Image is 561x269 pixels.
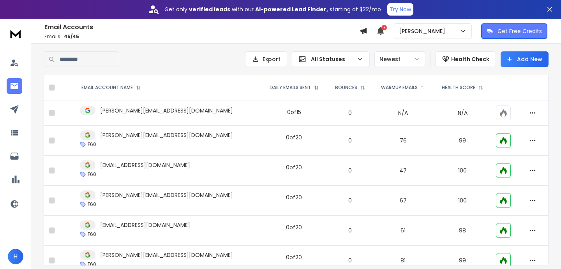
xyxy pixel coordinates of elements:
div: 0 of 20 [286,164,302,171]
p: [PERSON_NAME][EMAIL_ADDRESS][DOMAIN_NAME] [100,107,233,114]
div: 0 of 15 [287,108,301,116]
p: F60 [88,261,96,267]
button: H [8,249,23,264]
p: All Statuses [311,55,354,63]
p: Emails : [44,33,360,40]
p: BOUNCES [335,84,357,91]
p: F60 [88,201,96,207]
td: 100 [434,186,491,216]
p: 0 [332,197,368,204]
p: [EMAIL_ADDRESS][DOMAIN_NAME] [100,221,190,229]
p: [PERSON_NAME] [399,27,448,35]
button: Try Now [387,3,413,16]
p: Health Check [451,55,489,63]
div: 0 of 20 [286,223,302,231]
button: Newest [374,51,425,67]
strong: AI-powered Lead Finder, [255,5,328,13]
td: 61 [373,216,434,246]
td: 76 [373,126,434,156]
td: 100 [434,156,491,186]
p: Get Free Credits [497,27,542,35]
p: WARMUP EMAILS [381,84,418,91]
button: Get Free Credits [481,23,547,39]
p: Try Now [390,5,411,13]
h1: Email Accounts [44,23,360,32]
p: [EMAIL_ADDRESS][DOMAIN_NAME] [100,161,190,169]
p: F60 [88,231,96,237]
p: Get only with our starting at $22/mo [164,5,381,13]
button: Health Check [435,51,496,67]
p: 0 [332,227,368,234]
p: 0 [332,109,368,117]
p: F60 [88,141,96,148]
td: N/A [373,100,434,126]
td: 98 [434,216,491,246]
p: 0 [332,137,368,144]
p: HEALTH SCORE [442,84,475,91]
p: 0 [332,257,368,264]
span: 2 [381,25,387,30]
div: 0 of 20 [286,193,302,201]
button: Export [245,51,287,67]
td: 99 [434,126,491,156]
div: 0 of 20 [286,253,302,261]
p: F60 [88,171,96,178]
p: N/A [438,109,487,117]
p: [PERSON_NAME][EMAIL_ADDRESS][DOMAIN_NAME] [100,191,233,199]
p: DAILY EMAILS SENT [270,84,311,91]
span: 45 / 45 [64,33,79,40]
div: EMAIL ACCOUNT NAME [81,84,141,91]
p: 0 [332,167,368,174]
img: logo [8,26,23,41]
div: 0 of 20 [286,134,302,141]
p: [PERSON_NAME][EMAIL_ADDRESS][DOMAIN_NAME] [100,251,233,259]
button: Add New [501,51,549,67]
td: 47 [373,156,434,186]
p: [PERSON_NAME][EMAIL_ADDRESS][DOMAIN_NAME] [100,131,233,139]
td: 67 [373,186,434,216]
strong: verified leads [189,5,230,13]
